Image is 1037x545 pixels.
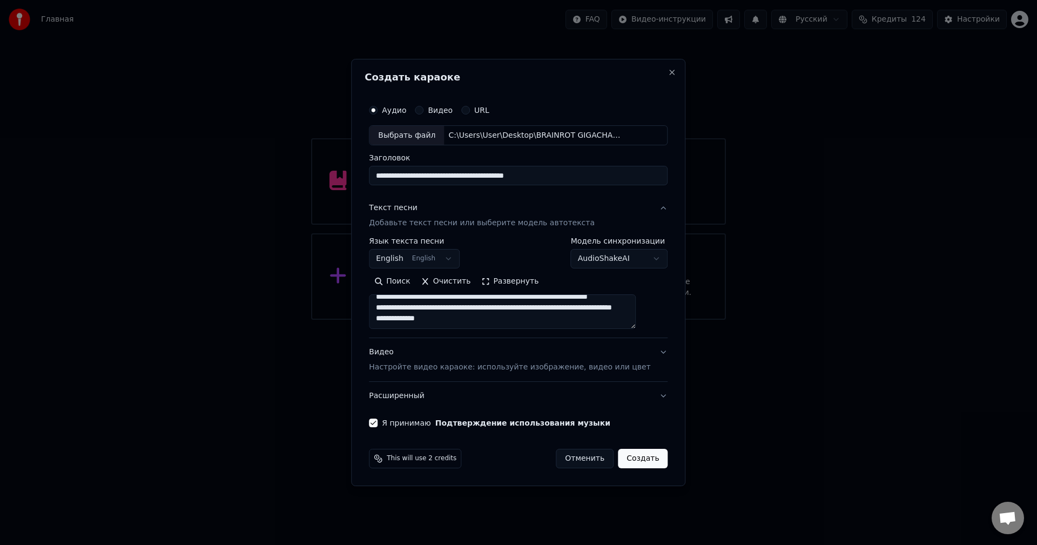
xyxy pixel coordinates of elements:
[369,362,650,373] p: Настройте видео караоке: используйте изображение, видео или цвет
[369,238,668,338] div: Текст песниДобавьте текст песни или выберите модель автотекста
[435,419,610,427] button: Я принимаю
[444,130,628,141] div: C:\Users\User\Desktop\BRAINROT GIGACHADS DRILL _ Official Music Video.mp3
[369,203,418,214] div: Текст песни
[369,154,668,162] label: Заголовок
[369,126,444,145] div: Выбрать файл
[382,419,610,427] label: Я принимаю
[387,454,456,463] span: This will use 2 credits
[369,194,668,238] button: Текст песниДобавьте текст песни или выберите модель автотекста
[369,273,415,291] button: Поиск
[476,273,544,291] button: Развернуть
[365,72,672,82] h2: Создать караоке
[369,382,668,410] button: Расширенный
[369,218,595,229] p: Добавьте текст песни или выберите модель автотекста
[369,347,650,373] div: Видео
[416,273,476,291] button: Очистить
[382,106,406,114] label: Аудио
[474,106,489,114] label: URL
[618,449,668,468] button: Создать
[556,449,614,468] button: Отменить
[571,238,668,245] label: Модель синхронизации
[369,339,668,382] button: ВидеоНастройте видео караоке: используйте изображение, видео или цвет
[428,106,453,114] label: Видео
[369,238,460,245] label: Язык текста песни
